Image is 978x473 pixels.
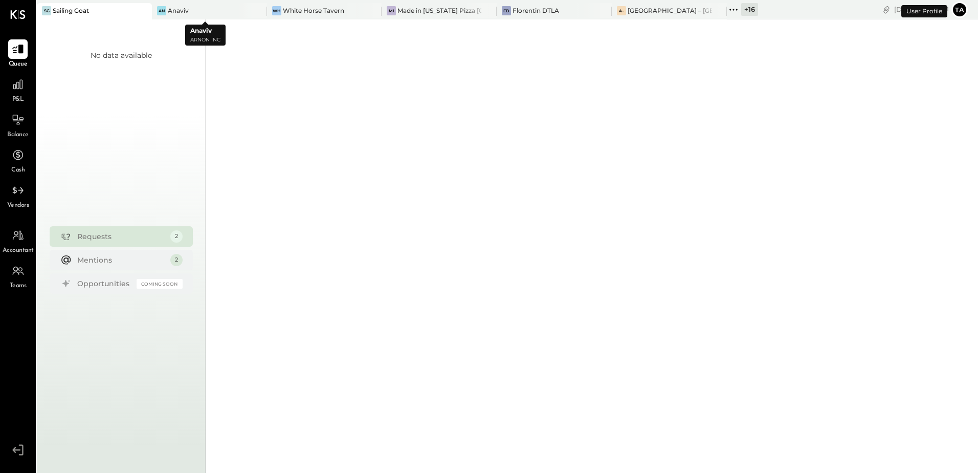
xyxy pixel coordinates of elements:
div: User Profile [901,5,947,17]
b: Anaviv [190,27,212,34]
a: Accountant [1,226,35,255]
div: [GEOGRAPHIC_DATA] – [GEOGRAPHIC_DATA] [628,6,712,15]
a: Vendors [1,181,35,210]
a: Queue [1,39,35,69]
div: Sailing Goat [53,6,89,15]
a: P&L [1,75,35,104]
span: Cash [11,166,25,175]
div: Mentions [77,255,165,265]
div: FD [502,6,511,15]
div: SG [42,6,51,15]
div: Opportunities [77,278,131,289]
div: No data available [91,50,152,60]
a: Teams [1,261,35,291]
div: An [157,6,166,15]
div: White Horse Tavern [283,6,344,15]
div: A– [617,6,626,15]
span: Balance [7,131,29,140]
div: [DATE] [894,5,949,14]
span: Queue [9,60,28,69]
a: Balance [1,110,35,140]
div: 2 [170,254,183,266]
span: Teams [10,282,27,291]
div: Made in [US_STATE] Pizza [GEOGRAPHIC_DATA] [397,6,481,15]
button: Ta [951,2,968,18]
div: Mi [387,6,396,15]
div: 2 [170,230,183,243]
div: Coming Soon [137,279,183,289]
div: Anaviv [168,6,189,15]
div: + 16 [741,3,758,16]
p: Arnon Inc [190,36,220,45]
a: Cash [1,145,35,175]
div: copy link [881,4,892,15]
span: P&L [12,95,24,104]
span: Accountant [3,246,34,255]
div: Florentin DTLA [513,6,559,15]
div: WH [272,6,281,15]
span: Vendors [7,201,29,210]
div: Requests [77,231,165,242]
